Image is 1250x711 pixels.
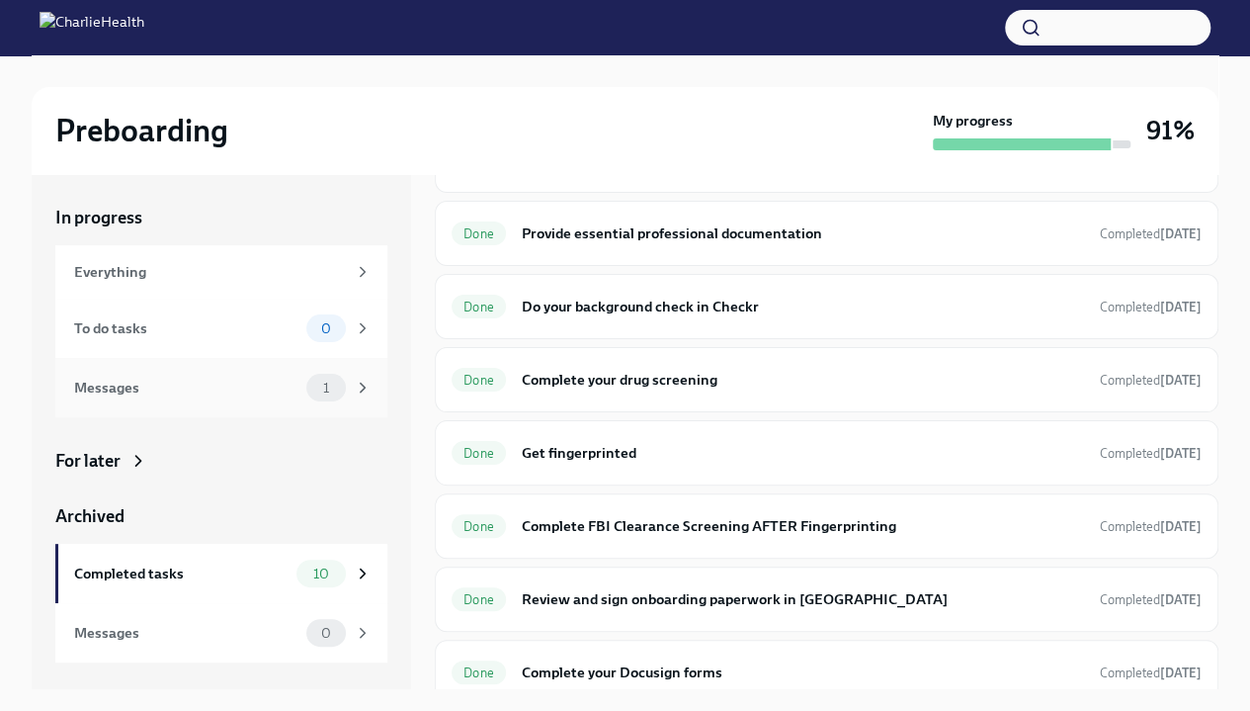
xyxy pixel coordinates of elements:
span: Completed [1100,592,1202,607]
a: DoneComplete your Docusign formsCompleted[DATE] [452,657,1202,688]
h2: Preboarding [55,111,228,150]
a: DoneComplete your drug screeningCompleted[DATE] [452,364,1202,396]
span: Done [452,666,506,680]
div: Completed tasks [74,563,289,584]
a: Archived [55,504,387,528]
span: Completed [1100,226,1202,241]
span: August 29th, 2025 11:11 [1100,517,1202,536]
span: Done [452,226,506,241]
span: August 29th, 2025 11:09 [1100,444,1202,463]
span: Done [452,373,506,388]
strong: [DATE] [1160,666,1202,680]
a: DoneComplete FBI Clearance Screening AFTER FingerprintingCompleted[DATE] [452,510,1202,542]
a: Messages0 [55,603,387,663]
h6: Get fingerprinted [522,442,1084,464]
span: Done [452,300,506,314]
span: Done [452,519,506,534]
span: Done [452,592,506,607]
a: Messages1 [55,358,387,417]
h6: Provide essential professional documentation [522,222,1084,244]
span: August 28th, 2025 23:18 [1100,224,1202,243]
span: August 29th, 2025 12:25 [1100,664,1202,682]
strong: My progress [933,111,1013,131]
h6: Complete your drug screening [522,369,1084,391]
div: To do tasks [74,317,298,339]
span: Done [452,446,506,461]
a: In progress [55,206,387,229]
span: August 28th, 2025 22:41 [1100,371,1202,390]
strong: [DATE] [1160,226,1202,241]
span: 0 [309,626,343,641]
span: Completed [1100,666,1202,680]
strong: [DATE] [1160,592,1202,607]
div: For later [55,449,121,473]
a: DoneReview and sign onboarding paperwork in [GEOGRAPHIC_DATA]Completed[DATE] [452,583,1202,615]
a: To do tasks0 [55,299,387,358]
strong: [DATE] [1160,446,1202,461]
h6: Do your background check in Checkr [522,296,1084,317]
strong: [DATE] [1160,300,1202,314]
h6: Complete your Docusign forms [522,662,1084,683]
span: August 28th, 2025 22:40 [1100,298,1202,316]
strong: [DATE] [1160,373,1202,388]
strong: [DATE] [1160,519,1202,534]
a: Completed tasks10 [55,544,387,603]
a: DoneGet fingerprintedCompleted[DATE] [452,437,1202,469]
span: Completed [1100,373,1202,388]
div: Messages [74,622,298,644]
a: DoneDo your background check in CheckrCompleted[DATE] [452,291,1202,322]
img: CharlieHealth [40,12,144,44]
span: Completed [1100,300,1202,314]
a: Everything [55,245,387,299]
div: Everything [74,261,346,283]
span: 10 [301,567,341,581]
span: 0 [309,321,343,336]
span: Completed [1100,446,1202,461]
h3: 91% [1146,113,1195,148]
a: For later [55,449,387,473]
span: 1 [311,381,341,396]
a: DoneProvide essential professional documentationCompleted[DATE] [452,218,1202,249]
span: Completed [1100,519,1202,534]
h6: Complete FBI Clearance Screening AFTER Fingerprinting [522,515,1084,537]
div: Messages [74,377,298,399]
span: August 29th, 2025 12:26 [1100,590,1202,609]
h6: Review and sign onboarding paperwork in [GEOGRAPHIC_DATA] [522,588,1084,610]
